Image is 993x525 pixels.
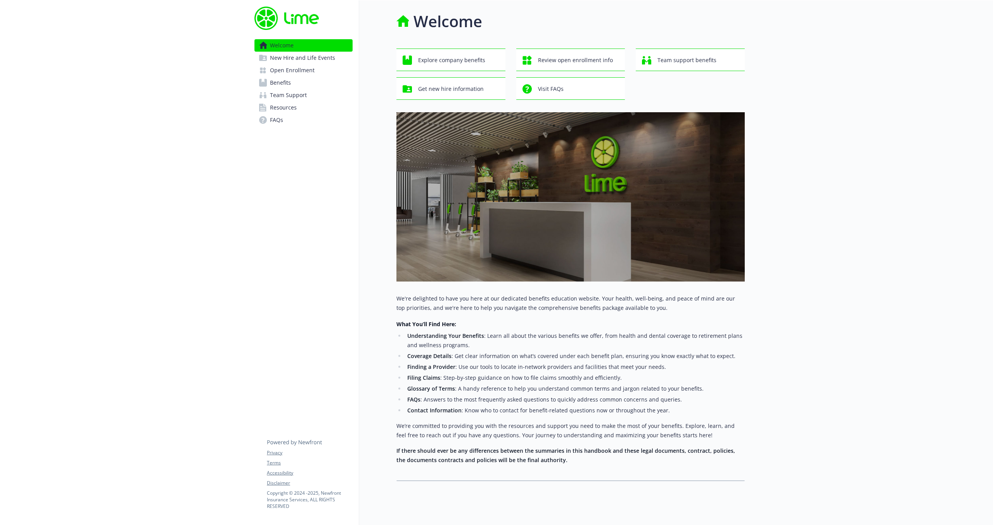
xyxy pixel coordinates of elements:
li: : A handy reference to help you understand common terms and jargon related to your benefits. [405,384,745,393]
a: Disclaimer [267,480,352,487]
strong: Glossary of Terms [407,385,455,392]
span: Benefits [270,76,291,89]
button: Get new hire information [396,77,505,100]
button: Review open enrollment info [516,49,625,71]
img: overview page banner [396,112,745,282]
a: Terms [267,459,352,466]
span: Explore company benefits [418,53,485,68]
strong: What You’ll Find Here: [396,320,456,328]
h1: Welcome [413,10,482,33]
a: Benefits [254,76,353,89]
p: Copyright © 2024 - 2025 , Newfront Insurance Services, ALL RIGHTS RESERVED [267,490,352,509]
strong: Finding a Provider [407,363,455,370]
span: New Hire and Life Events [270,52,335,64]
strong: Contact Information [407,407,462,414]
strong: Understanding Your Benefits [407,332,484,339]
button: Team support benefits [636,49,745,71]
strong: Coverage Details [407,352,452,360]
a: Open Enrollment [254,64,353,76]
strong: Filing Claims [407,374,440,381]
li: : Know who to contact for benefit-related questions now or throughout the year. [405,406,745,415]
li: : Use our tools to locate in-network providers and facilities that meet your needs. [405,362,745,372]
span: Resources [270,101,297,114]
span: Team support benefits [657,53,716,68]
strong: FAQs [407,396,420,403]
span: Open Enrollment [270,64,315,76]
span: Welcome [270,39,294,52]
button: Explore company benefits [396,49,505,71]
span: Visit FAQs [538,82,564,96]
span: Get new hire information [418,82,484,96]
a: Resources [254,101,353,114]
p: We're delighted to have you here at our dedicated benefits education website. Your health, well-b... [396,294,745,313]
a: Privacy [267,449,352,456]
a: New Hire and Life Events [254,52,353,64]
li: : Learn all about the various benefits we offer, from health and dental coverage to retirement pl... [405,331,745,350]
a: Team Support [254,89,353,101]
span: Review open enrollment info [538,53,613,68]
p: We’re committed to providing you with the resources and support you need to make the most of your... [396,421,745,440]
a: Accessibility [267,469,352,476]
strong: If there should ever be any differences between the summaries in this handbook and these legal do... [396,447,735,464]
span: Team Support [270,89,307,101]
a: FAQs [254,114,353,126]
span: FAQs [270,114,283,126]
li: : Get clear information on what’s covered under each benefit plan, ensuring you know exactly what... [405,351,745,361]
li: : Step-by-step guidance on how to file claims smoothly and efficiently. [405,373,745,382]
button: Visit FAQs [516,77,625,100]
li: : Answers to the most frequently asked questions to quickly address common concerns and queries. [405,395,745,404]
a: Welcome [254,39,353,52]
